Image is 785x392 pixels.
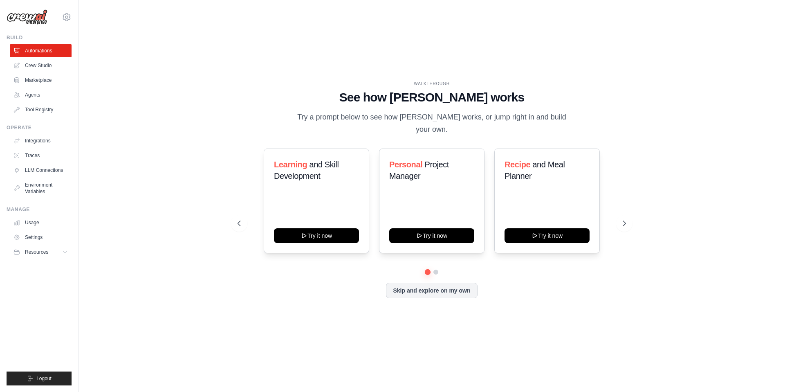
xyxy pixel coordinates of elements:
p: Try a prompt below to see how [PERSON_NAME] works, or jump right in and build your own. [294,111,569,135]
div: Manage [7,206,72,213]
img: Logo [7,9,47,25]
a: LLM Connections [10,164,72,177]
button: Try it now [389,228,474,243]
a: Automations [10,44,72,57]
button: Resources [10,246,72,259]
button: Logout [7,372,72,385]
a: Settings [10,231,72,244]
div: WALKTHROUGH [238,81,626,87]
span: and Meal Planner [505,160,565,180]
span: Project Manager [389,160,449,180]
button: Try it now [505,228,590,243]
a: Environment Variables [10,178,72,198]
a: Agents [10,88,72,101]
div: Operate [7,124,72,131]
h1: See how [PERSON_NAME] works [238,90,626,105]
a: Crew Studio [10,59,72,72]
a: Integrations [10,134,72,147]
span: Resources [25,249,48,255]
button: Skip and explore on my own [386,283,477,298]
div: Build [7,34,72,41]
span: Personal [389,160,422,169]
span: Learning [274,160,307,169]
button: Try it now [274,228,359,243]
span: Logout [36,375,52,382]
a: Tool Registry [10,103,72,116]
span: and Skill Development [274,160,339,180]
a: Usage [10,216,72,229]
span: Recipe [505,160,530,169]
a: Marketplace [10,74,72,87]
a: Traces [10,149,72,162]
